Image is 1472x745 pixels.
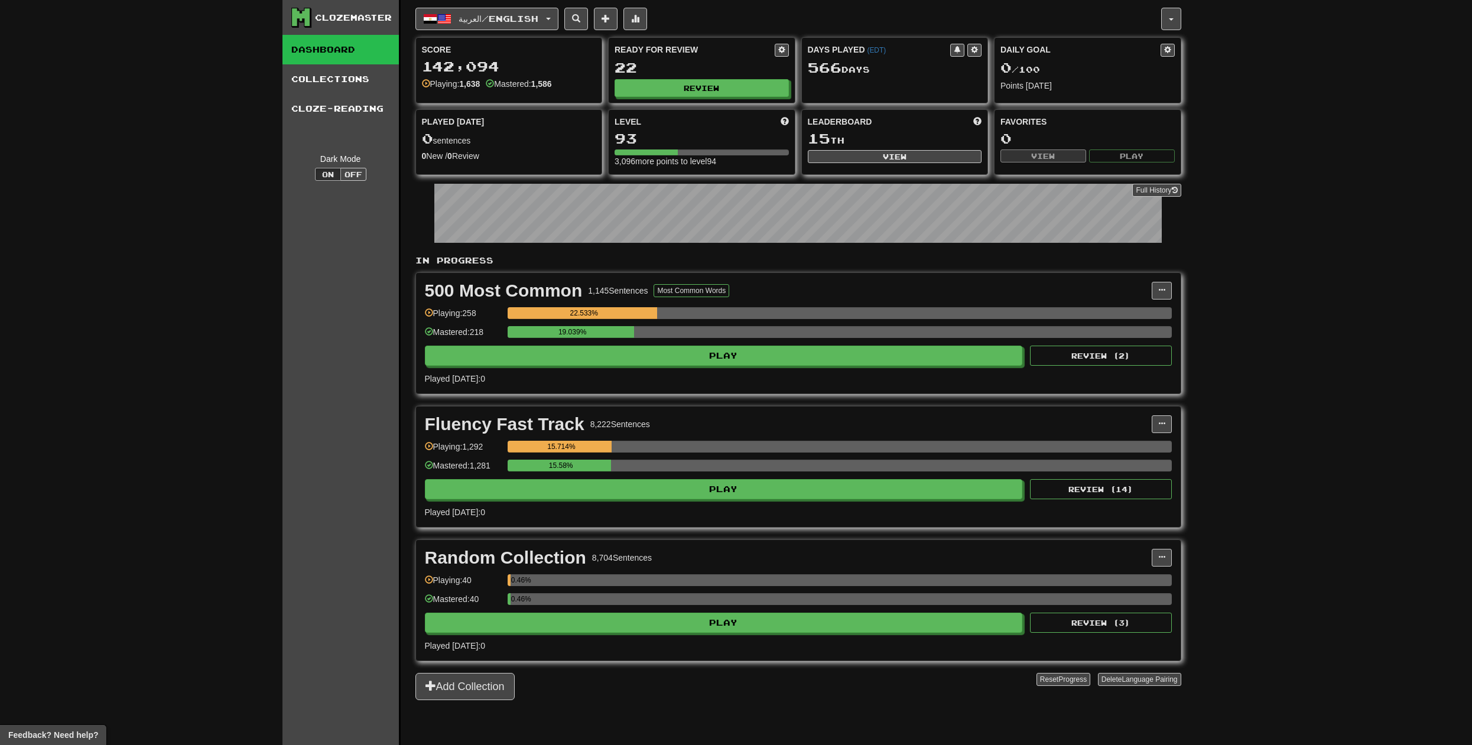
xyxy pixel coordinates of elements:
[425,282,583,300] div: 500 Most Common
[422,116,485,128] span: Played [DATE]
[425,479,1023,499] button: Play
[615,60,789,75] div: 22
[1058,675,1087,684] span: Progress
[415,8,558,30] button: العربية/English
[808,131,982,147] div: th
[425,460,502,479] div: Mastered: 1,281
[415,255,1181,266] p: In Progress
[1000,116,1175,128] div: Favorites
[1000,80,1175,92] div: Points [DATE]
[615,131,789,146] div: 93
[425,441,502,460] div: Playing: 1,292
[1036,673,1090,686] button: ResetProgress
[1000,44,1161,57] div: Daily Goal
[1000,64,1040,74] span: / 100
[1000,59,1012,76] span: 0
[8,729,98,741] span: Open feedback widget
[425,613,1023,633] button: Play
[340,168,366,181] button: Off
[1000,131,1175,146] div: 0
[808,150,982,163] button: View
[808,116,872,128] span: Leaderboard
[425,507,485,517] span: Played [DATE]: 0
[422,151,427,161] strong: 0
[422,59,596,74] div: 142,094
[315,168,341,181] button: On
[415,673,515,700] button: Add Collection
[422,78,480,90] div: Playing:
[459,14,538,24] span: العربية / English
[781,116,789,128] span: Score more points to level up
[511,460,611,471] div: 15.58%
[588,285,648,297] div: 1,145 Sentences
[808,130,830,147] span: 15
[282,35,399,64] a: Dashboard
[1030,479,1172,499] button: Review (14)
[425,307,502,327] div: Playing: 258
[867,46,886,54] a: (EDT)
[564,8,588,30] button: Search sentences
[531,79,552,89] strong: 1,586
[447,151,452,161] strong: 0
[590,418,650,430] div: 8,222 Sentences
[615,44,775,56] div: Ready for Review
[425,326,502,346] div: Mastered: 218
[425,374,485,383] span: Played [DATE]: 0
[459,79,480,89] strong: 1,638
[422,130,433,147] span: 0
[425,574,502,594] div: Playing: 40
[425,346,1023,366] button: Play
[422,150,596,162] div: New / Review
[422,44,596,56] div: Score
[973,116,982,128] span: This week in points, UTC
[615,79,789,97] button: Review
[808,59,841,76] span: 566
[422,131,596,147] div: sentences
[425,415,584,433] div: Fluency Fast Track
[1089,149,1175,162] button: Play
[1000,149,1086,162] button: View
[425,549,586,567] div: Random Collection
[425,641,485,650] span: Played [DATE]: 0
[1122,675,1177,684] span: Language Pairing
[654,284,729,297] button: Most Common Words
[1030,346,1172,366] button: Review (2)
[808,44,951,56] div: Days Played
[594,8,618,30] button: Add sentence to collection
[511,307,657,319] div: 22.533%
[592,552,652,564] div: 8,704 Sentences
[623,8,647,30] button: More stats
[808,60,982,76] div: Day s
[511,441,612,453] div: 15.714%
[486,78,551,90] div: Mastered:
[315,12,392,24] div: Clozemaster
[282,94,399,123] a: Cloze-Reading
[1132,184,1181,197] a: Full History
[615,116,641,128] span: Level
[1030,613,1172,633] button: Review (3)
[425,593,502,613] div: Mastered: 40
[291,153,390,165] div: Dark Mode
[282,64,399,94] a: Collections
[615,155,789,167] div: 3,096 more points to level 94
[1098,673,1181,686] button: DeleteLanguage Pairing
[511,326,634,338] div: 19.039%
